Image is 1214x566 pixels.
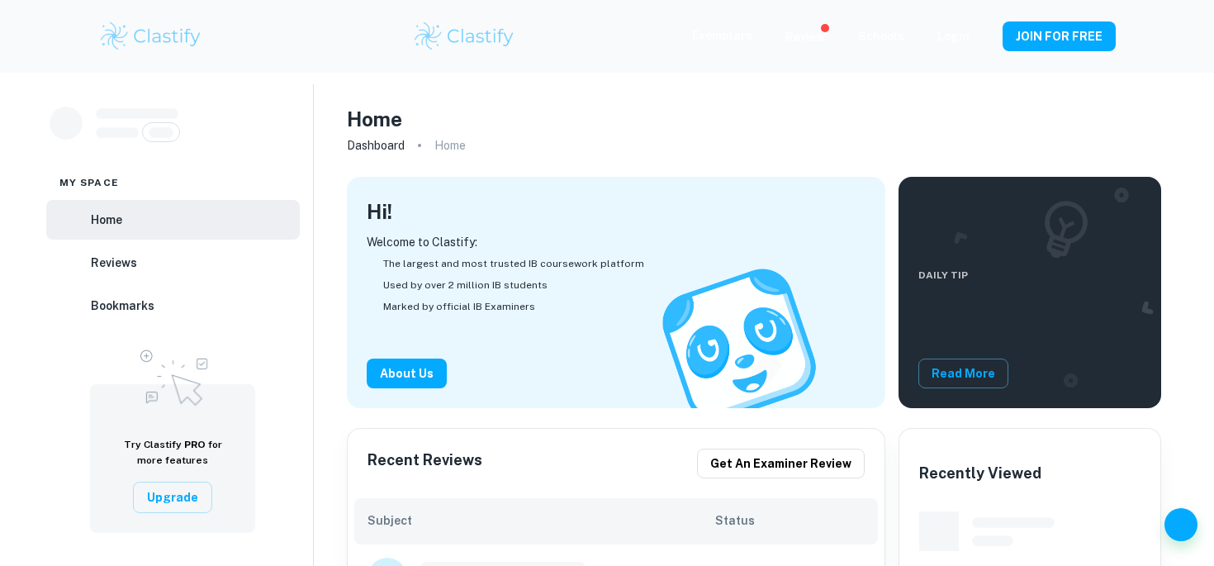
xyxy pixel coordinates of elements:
[131,340,214,411] img: Upgrade to Pro
[1003,21,1116,51] button: JOIN FOR FREE
[184,439,206,450] span: PRO
[715,511,865,530] h6: Status
[46,200,300,240] a: Home
[918,268,1008,283] span: Daily Tip
[919,462,1041,485] h6: Recently Viewed
[347,104,402,134] h4: Home
[918,359,1008,388] button: Read More
[91,254,137,272] h6: Reviews
[46,286,300,326] a: Bookmarks
[367,359,447,388] button: About Us
[367,197,392,226] h4: Hi !
[383,278,548,293] span: Used by over 2 million IB students
[412,20,517,53] img: Clastify logo
[59,175,119,190] span: My space
[133,482,212,513] button: Upgrade
[383,299,535,314] span: Marked by official IB Examiners
[1164,508,1197,541] button: Help and Feedback
[347,134,405,157] a: Dashboard
[697,449,865,478] button: Get an examiner review
[692,26,752,45] p: Exemplars
[98,20,203,53] img: Clastify logo
[383,256,644,271] span: The largest and most trusted IB coursework platform
[368,511,716,530] h6: Subject
[434,136,466,155] p: Home
[46,243,300,283] a: Reviews
[110,437,235,468] h6: Try Clastify for more features
[785,28,825,46] p: Review
[937,30,970,43] a: Login
[368,449,482,478] h6: Recent Reviews
[858,30,904,43] a: Schools
[91,297,154,315] h6: Bookmarks
[91,211,122,229] h6: Home
[367,233,865,251] p: Welcome to Clastify:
